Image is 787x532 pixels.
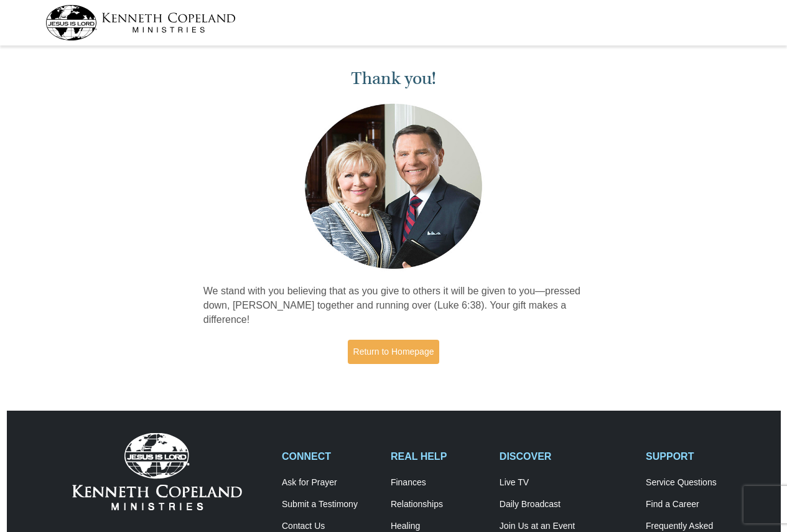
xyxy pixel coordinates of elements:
[45,5,236,40] img: kcm-header-logo.svg
[203,68,584,89] h1: Thank you!
[203,284,584,327] p: We stand with you believing that as you give to others it will be given to you—pressed down, [PER...
[348,340,440,364] a: Return to Homepage
[282,450,378,462] h2: CONNECT
[391,499,487,510] a: Relationships
[646,499,742,510] a: Find a Career
[500,450,633,462] h2: DISCOVER
[302,101,485,272] img: Kenneth and Gloria
[500,521,633,532] a: Join Us at an Event
[391,450,487,462] h2: REAL HELP
[500,477,633,488] a: Live TV
[391,521,487,532] a: Healing
[282,499,378,510] a: Submit a Testimony
[391,477,487,488] a: Finances
[646,477,742,488] a: Service Questions
[500,499,633,510] a: Daily Broadcast
[282,477,378,488] a: Ask for Prayer
[72,433,242,510] img: Kenneth Copeland Ministries
[282,521,378,532] a: Contact Us
[646,450,742,462] h2: SUPPORT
